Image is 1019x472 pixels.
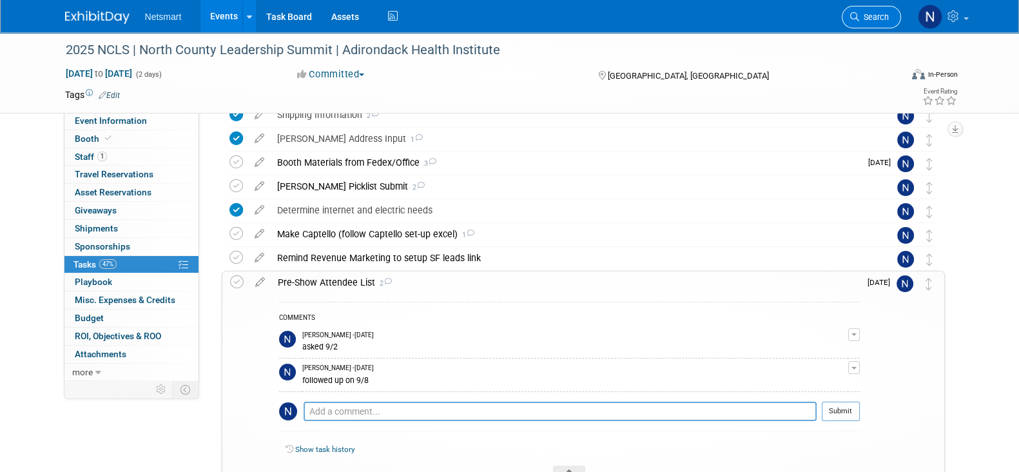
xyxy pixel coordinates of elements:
[271,247,871,269] div: Remind Revenue Marketing to setup SF leads link
[64,112,199,130] a: Event Information
[458,231,474,239] span: 1
[279,312,860,326] div: COMMENTS
[926,206,933,218] i: Move task
[822,402,860,421] button: Submit
[64,364,199,381] a: more
[271,152,860,173] div: Booth Materials from Fedex/Office
[842,6,901,28] a: Search
[408,183,425,192] span: 2
[64,184,199,201] a: Asset Reservations
[64,238,199,255] a: Sponsorships
[859,12,889,22] span: Search
[72,367,93,377] span: more
[375,279,392,288] span: 2
[64,273,199,291] a: Playbook
[897,179,914,196] img: Nina Finn
[105,135,112,142] i: Booth reservation complete
[271,223,871,245] div: Make Captello (follow Captello set-up excel)
[293,68,369,81] button: Committed
[248,133,271,144] a: edit
[868,158,897,167] span: [DATE]
[248,157,271,168] a: edit
[65,88,120,101] td: Tags
[248,204,271,216] a: edit
[279,331,296,348] img: Nina Finn
[75,133,114,144] span: Booth
[926,182,933,194] i: Move task
[75,349,126,359] span: Attachments
[64,256,199,273] a: Tasks47%
[150,381,173,398] td: Personalize Event Tab Strip
[75,223,118,233] span: Shipments
[302,373,848,386] div: followed up on 9/8
[75,169,153,179] span: Travel Reservations
[271,175,871,197] div: [PERSON_NAME] Picklist Submit
[75,241,130,251] span: Sponsorships
[926,253,933,266] i: Move task
[406,135,423,144] span: 1
[64,202,199,219] a: Giveaways
[825,67,958,86] div: Event Format
[75,152,107,162] span: Staff
[64,166,199,183] a: Travel Reservations
[868,278,897,287] span: [DATE]
[926,110,933,123] i: Move task
[64,148,199,166] a: Staff1
[64,310,199,327] a: Budget
[302,340,848,352] div: asked 9/2
[279,364,296,380] img: Nina Finn
[362,112,379,120] span: 2
[926,158,933,170] i: Move task
[302,364,374,373] span: [PERSON_NAME] - [DATE]
[93,68,105,79] span: to
[73,259,117,270] span: Tasks
[897,132,914,148] img: Nina Finn
[897,108,914,124] img: Nina Finn
[248,228,271,240] a: edit
[295,445,354,454] a: Show task history
[918,5,942,29] img: Nina Finn
[97,152,107,161] span: 1
[64,328,199,345] a: ROI, Objectives & ROO
[75,187,151,197] span: Asset Reservations
[64,346,199,363] a: Attachments
[248,252,271,264] a: edit
[135,70,162,79] span: (2 days)
[926,278,932,290] i: Move task
[65,11,130,24] img: ExhibitDay
[64,130,199,148] a: Booth
[172,381,199,398] td: Toggle Event Tabs
[271,199,871,221] div: Determine internet and electric needs
[249,277,271,288] a: edit
[897,227,914,244] img: Nina Finn
[61,39,882,62] div: 2025 NCLS | North County Leadership Summit | Adirondack Health Institute
[65,68,133,79] span: [DATE] [DATE]
[420,159,436,168] span: 3
[75,331,161,341] span: ROI, Objectives & ROO
[75,295,175,305] span: Misc. Expenses & Credits
[926,230,933,242] i: Move task
[922,88,956,95] div: Event Rating
[271,104,871,126] div: Shipping Information
[927,70,957,79] div: In-Person
[897,275,913,292] img: Nina Finn
[75,205,117,215] span: Giveaways
[99,259,117,269] span: 47%
[248,109,271,121] a: edit
[302,331,374,340] span: [PERSON_NAME] - [DATE]
[75,277,112,287] span: Playbook
[248,181,271,192] a: edit
[64,291,199,309] a: Misc. Expenses & Credits
[912,69,925,79] img: Format-Inperson.png
[897,155,914,172] img: Nina Finn
[897,251,914,268] img: Nina Finn
[75,115,147,126] span: Event Information
[279,402,297,420] img: Nina Finn
[608,71,769,81] span: [GEOGRAPHIC_DATA], [GEOGRAPHIC_DATA]
[271,128,871,150] div: [PERSON_NAME] Address Input
[75,313,104,323] span: Budget
[64,220,199,237] a: Shipments
[145,12,182,22] span: Netsmart
[926,134,933,146] i: Move task
[271,271,860,293] div: Pre-Show Attendee List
